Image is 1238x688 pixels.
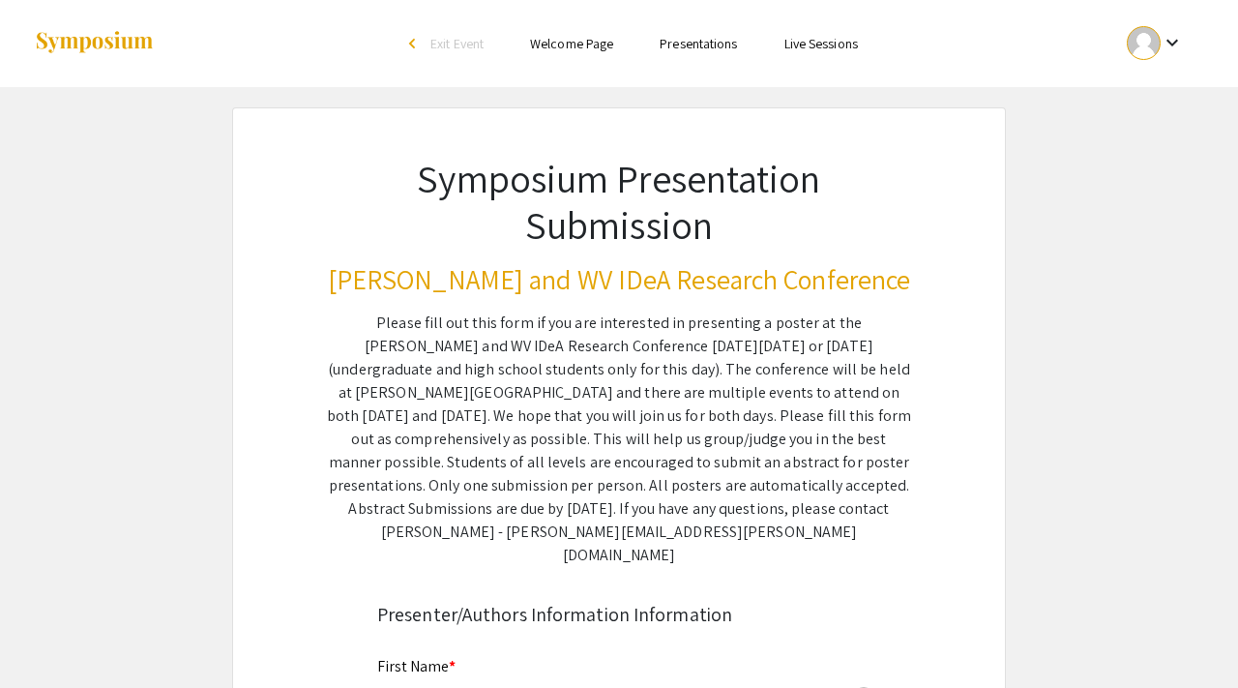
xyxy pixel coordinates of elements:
[530,35,613,52] a: Welcome Page
[34,30,155,56] img: Symposium by ForagerOne
[1106,21,1204,65] button: Expand account dropdown
[409,38,421,49] div: arrow_back_ios
[784,35,858,52] a: Live Sessions
[377,600,861,629] div: Presenter/Authors Information Information
[1161,31,1184,54] mat-icon: Expand account dropdown
[327,312,911,567] div: Please fill out this form if you are interested in presenting a poster at the [PERSON_NAME] and W...
[327,263,911,296] h3: [PERSON_NAME] and WV IDeA Research Conference
[377,656,456,676] mat-label: First Name
[327,155,911,248] h1: Symposium Presentation Submission
[430,35,484,52] span: Exit Event
[660,35,737,52] a: Presentations
[15,601,82,673] iframe: Chat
